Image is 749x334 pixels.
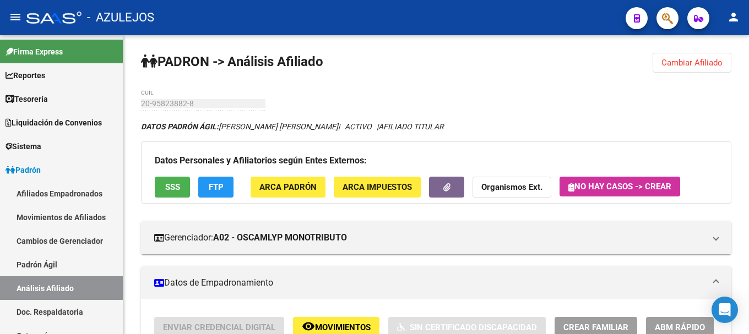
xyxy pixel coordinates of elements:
span: AFILIADO TITULAR [378,122,444,131]
button: ARCA Padrón [251,177,325,197]
strong: DATOS PADRÓN ÁGIL: [141,122,219,131]
span: Firma Express [6,46,63,58]
span: Tesorería [6,93,48,105]
button: Cambiar Afiliado [653,53,731,73]
button: SSS [155,177,190,197]
span: No hay casos -> Crear [568,182,671,191]
mat-icon: remove_red_eye [302,320,315,333]
span: ARCA Impuestos [343,183,412,193]
mat-icon: person [727,10,740,24]
mat-expansion-panel-header: Datos de Empadronamiento [141,266,731,299]
span: Enviar Credencial Digital [163,322,275,332]
span: SSS [165,183,180,193]
span: Reportes [6,69,45,81]
mat-panel-title: Datos de Empadronamiento [154,277,705,289]
span: [PERSON_NAME] [PERSON_NAME] [141,122,338,131]
span: Sin Certificado Discapacidad [410,322,537,332]
mat-icon: menu [9,10,22,24]
span: ABM Rápido [655,322,705,332]
strong: Organismos Ext. [481,183,542,193]
i: | ACTIVO | [141,122,444,131]
strong: A02 - OSCAMLYP MONOTRIBUTO [213,232,347,244]
button: No hay casos -> Crear [560,177,680,196]
span: Cambiar Afiliado [661,58,723,68]
span: Movimientos [315,322,371,332]
strong: PADRON -> Análisis Afiliado [141,54,323,69]
button: FTP [198,177,234,197]
mat-panel-title: Gerenciador: [154,232,705,244]
h3: Datos Personales y Afiliatorios según Entes Externos: [155,153,718,168]
mat-expansion-panel-header: Gerenciador:A02 - OSCAMLYP MONOTRIBUTO [141,221,731,254]
span: - AZULEJOS [87,6,154,30]
span: Crear Familiar [563,322,628,332]
span: Padrón [6,164,41,176]
span: Sistema [6,140,41,152]
span: FTP [209,183,224,193]
button: ARCA Impuestos [334,177,421,197]
span: Liquidación de Convenios [6,117,102,129]
div: Open Intercom Messenger [712,297,738,323]
button: Organismos Ext. [473,177,551,197]
span: ARCA Padrón [259,183,317,193]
